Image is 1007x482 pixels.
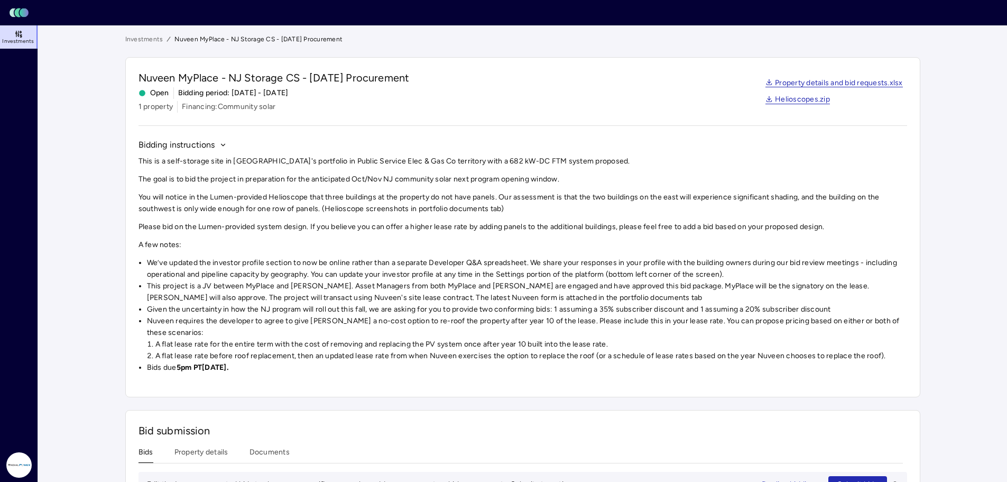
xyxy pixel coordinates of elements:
[155,339,907,350] li: A flat lease rate for the entire term with the cost of removing and replacing the PV system once ...
[138,192,907,215] p: You will notice in the Lumen-provided Helioscope that three buildings at the property do not have...
[177,363,228,372] strong: 5pm PT[DATE].
[147,280,907,304] li: This project is a JV between MyPlace and [PERSON_NAME]. Asset Managers from both MyPlace and [PER...
[174,34,343,44] span: Nuveen MyPlace - NJ Storage CS - [DATE] Procurement
[155,350,907,362] li: A flat lease rate before roof replacement, then an updated lease rate from when Nuveen exercises ...
[138,156,907,167] p: This is a self-storage site in [GEOGRAPHIC_DATA]'s portfolio in Public Service Elec & Gas Co terr...
[765,79,903,88] a: Property details and bid requests.xlsx
[147,315,907,362] li: Nuveen requires the developer to agree to give [PERSON_NAME] a no-cost option to re-roof the prop...
[125,34,920,44] nav: breadcrumb
[138,424,210,437] span: Bid submission
[138,101,173,113] span: 1 property
[182,101,275,113] span: Financing: Community solar
[765,96,830,104] a: Helioscopes.zip
[138,139,215,151] span: Bidding instructions
[138,70,410,85] span: Nuveen MyPlace - NJ Storage CS - [DATE] Procurement
[2,38,34,44] span: Investments
[138,447,153,463] button: Bids
[250,447,290,463] button: Documents
[138,221,907,233] p: Please bid on the Lumen-provided system design. If you believe you can offer a higher lease rate ...
[138,174,907,185] p: The goal is to bid the project in preparation for the anticipated Oct/Nov NJ community solar next...
[178,87,289,99] span: Bidding period: [DATE] - [DATE]
[147,257,907,280] li: We’ve updated the investor profile section to now be online rather than a separate Developer Q&A ...
[147,304,907,315] li: Given the uncertainty in how the NJ program will roll out this fall, we are asking for you to pro...
[6,452,32,478] img: Radial Power
[125,34,163,44] a: Investments
[147,362,907,374] li: Bids due
[138,87,169,99] span: Open
[174,447,228,463] button: Property details
[138,239,907,251] p: A few notes:
[138,139,227,151] button: Bidding instructions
